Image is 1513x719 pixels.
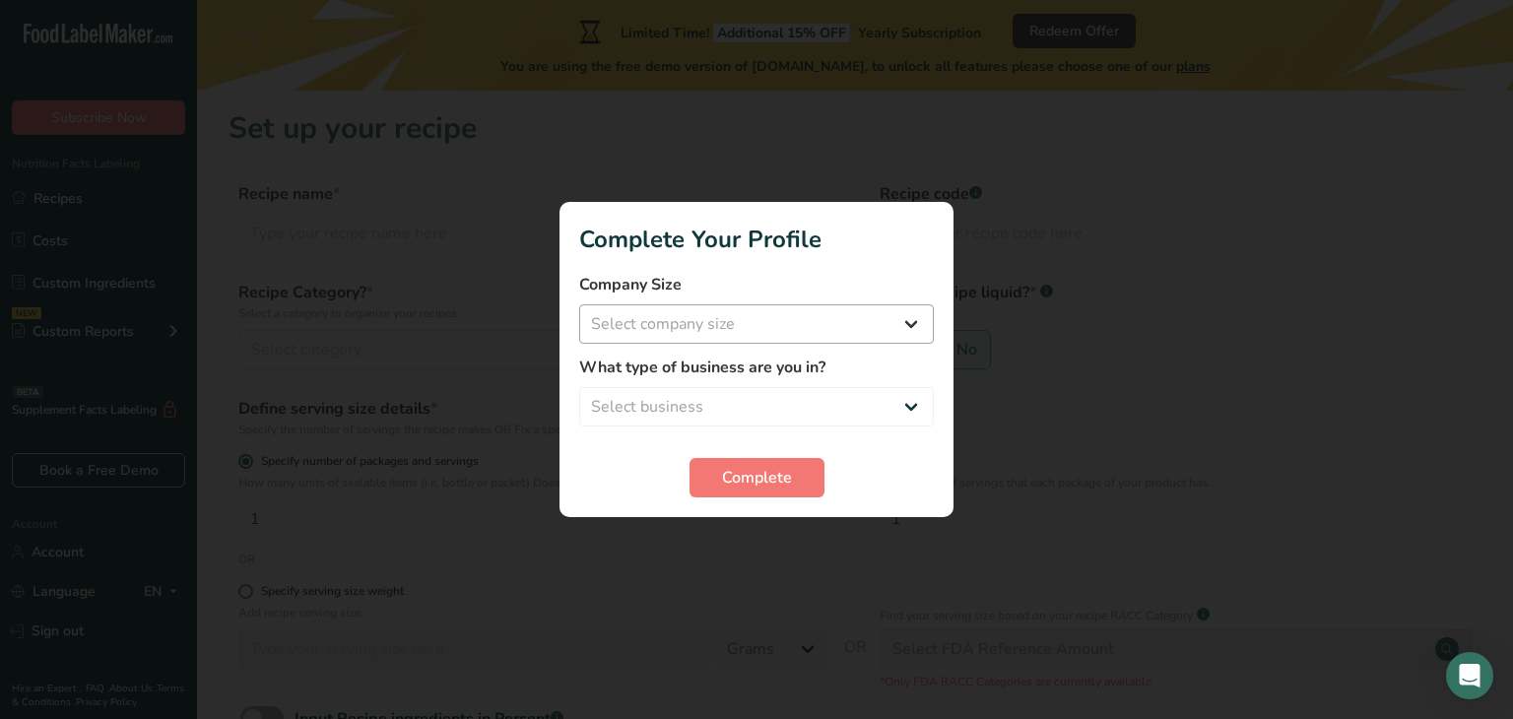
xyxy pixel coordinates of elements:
div: Open Intercom Messenger [1446,652,1493,699]
span: Complete [722,466,792,490]
button: Complete [690,458,824,497]
label: What type of business are you in? [579,356,934,379]
h1: Complete Your Profile [579,222,934,257]
label: Company Size [579,273,934,296]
